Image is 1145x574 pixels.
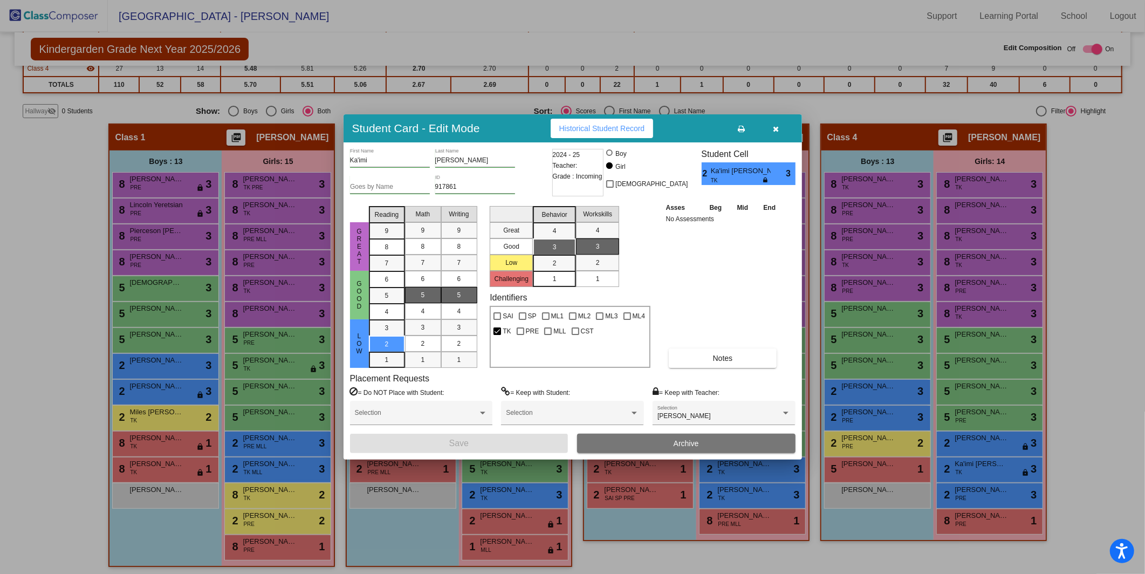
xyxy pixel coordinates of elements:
[350,183,430,191] input: goes by name
[435,183,515,191] input: Enter ID
[702,167,711,180] span: 2
[553,226,557,236] span: 4
[551,310,564,323] span: ML1
[583,209,612,219] span: Workskills
[457,355,461,365] span: 1
[503,325,511,338] span: TK
[674,439,699,448] span: Archive
[421,274,425,284] span: 6
[730,202,756,214] th: Mid
[786,167,795,180] span: 3
[553,274,557,284] span: 1
[354,332,364,355] span: Low
[581,325,594,338] span: CST
[385,242,389,252] span: 8
[375,210,399,220] span: Reading
[702,149,796,159] h3: Student Cell
[713,354,733,363] span: Notes
[385,355,389,365] span: 1
[501,387,570,398] label: = Keep with Student:
[449,209,469,219] span: Writing
[596,274,600,284] span: 1
[385,226,389,236] span: 9
[457,306,461,316] span: 4
[421,225,425,235] span: 9
[416,209,430,219] span: Math
[421,355,425,365] span: 1
[385,339,389,349] span: 2
[350,434,568,453] button: Save
[457,339,461,348] span: 2
[702,202,730,214] th: Beg
[559,124,645,133] span: Historical Student Record
[663,202,702,214] th: Asses
[385,291,389,300] span: 5
[354,228,364,265] span: Great
[385,307,389,317] span: 4
[551,119,654,138] button: Historical Student Record
[457,258,461,268] span: 7
[553,160,578,171] span: Teacher:
[449,439,469,448] span: Save
[711,176,763,184] span: TK
[663,214,784,224] td: No Assessments
[350,387,444,398] label: = Do NOT Place with Student:
[457,225,461,235] span: 9
[385,275,389,284] span: 6
[457,274,461,284] span: 6
[503,310,513,323] span: SAI
[350,373,430,384] label: Placement Requests
[756,202,784,214] th: End
[615,162,626,172] div: Girl
[542,210,567,220] span: Behavior
[421,258,425,268] span: 7
[526,325,539,338] span: PRE
[457,290,461,300] span: 5
[633,310,645,323] span: ML4
[421,242,425,251] span: 8
[553,242,557,252] span: 3
[421,290,425,300] span: 5
[553,149,580,160] span: 2024 - 25
[352,121,480,135] h3: Student Card - Edit Mode
[596,258,600,268] span: 2
[596,242,600,251] span: 3
[615,177,688,190] span: [DEMOGRAPHIC_DATA]
[615,149,627,159] div: Boy
[421,323,425,332] span: 3
[578,310,591,323] span: ML2
[711,166,771,176] span: Ka'imi [PERSON_NAME]
[553,325,566,338] span: MLL
[596,225,600,235] span: 4
[553,171,602,182] span: Grade : Incoming
[457,242,461,251] span: 8
[457,323,461,332] span: 3
[385,323,389,333] span: 3
[657,412,711,420] span: [PERSON_NAME]
[421,339,425,348] span: 2
[553,258,557,268] span: 2
[528,310,537,323] span: SP
[577,434,796,453] button: Archive
[490,292,527,303] label: Identifiers
[653,387,719,398] label: = Keep with Teacher:
[605,310,618,323] span: ML3
[385,258,389,268] span: 7
[354,280,364,310] span: Good
[421,306,425,316] span: 4
[669,348,777,368] button: Notes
